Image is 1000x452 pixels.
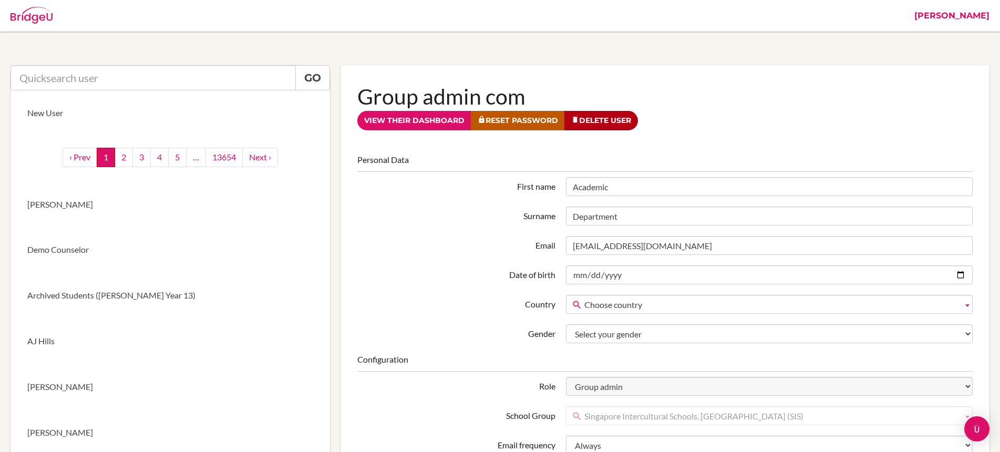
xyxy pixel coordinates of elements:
[964,416,989,441] div: Open Intercom Messenger
[11,227,330,273] a: Demo Counselor
[11,7,53,24] img: Bridge-U
[352,295,561,311] label: Country
[352,207,561,222] label: Surname
[11,90,330,136] a: New User
[11,182,330,228] a: [PERSON_NAME]
[186,148,206,167] a: …
[242,148,278,167] a: next
[11,65,296,90] input: Quicksearch user
[357,111,471,130] a: View their dashboard
[150,148,169,167] a: 4
[584,407,958,426] span: Singapore Intercultural Schools, [GEOGRAPHIC_DATA] (SIS)
[357,154,973,172] legend: Personal Data
[352,406,561,422] label: School Group
[357,354,973,372] legend: Configuration
[295,65,330,90] a: Go
[11,273,330,319] a: Archived Students ([PERSON_NAME] Year 13)
[97,148,115,167] a: 1
[352,177,561,193] label: First name
[132,148,151,167] a: 3
[11,364,330,410] a: [PERSON_NAME]
[11,319,330,364] a: AJ Hills
[63,148,97,167] a: ‹ Prev
[205,148,243,167] a: 13654
[352,436,561,451] label: Email frequency
[584,295,958,314] span: Choose country
[115,148,133,167] a: 2
[564,111,638,130] a: Delete User
[168,148,187,167] a: 5
[352,236,561,252] label: Email
[357,82,973,111] h1: Group admin com
[352,377,561,393] label: Role
[471,111,565,130] a: Reset Password
[352,324,561,340] label: Gender
[352,265,561,281] label: Date of birth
